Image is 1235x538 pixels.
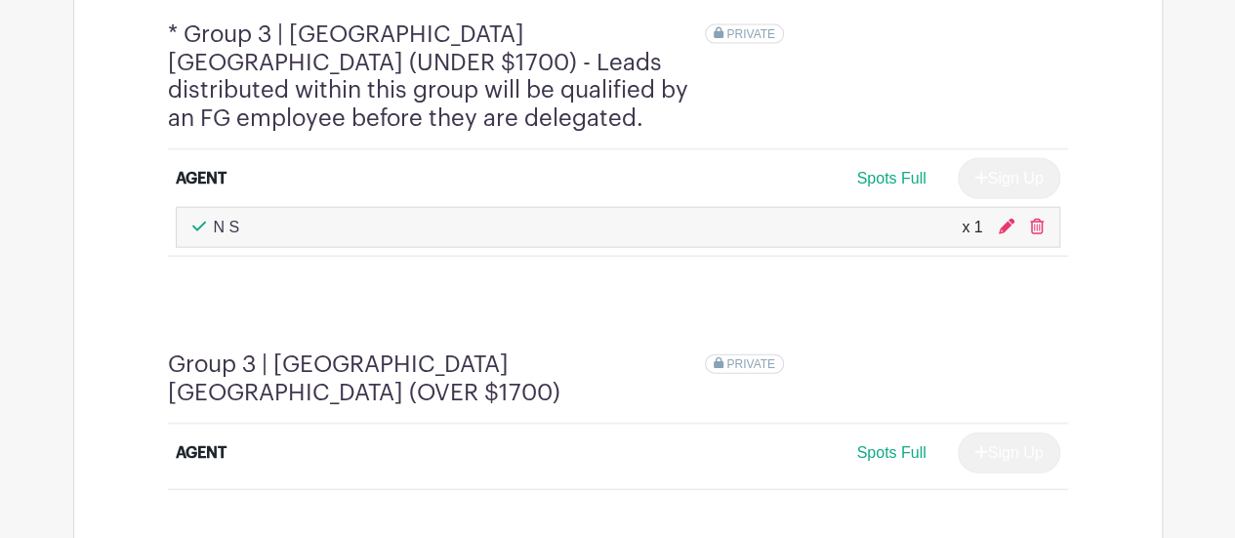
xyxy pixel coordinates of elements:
h4: Group 3 | [GEOGRAPHIC_DATA] [GEOGRAPHIC_DATA] (OVER $1700) [168,351,705,407]
h4: * Group 3 | [GEOGRAPHIC_DATA] [GEOGRAPHIC_DATA] (UNDER $1700) - Leads distributed within this gro... [168,21,705,133]
p: N S [214,216,240,239]
div: AGENT [176,167,226,190]
div: x 1 [962,216,982,239]
span: Spots Full [856,444,926,461]
span: Spots Full [856,170,926,186]
span: PRIVATE [726,27,775,41]
span: PRIVATE [726,357,775,371]
div: AGENT [176,441,226,465]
